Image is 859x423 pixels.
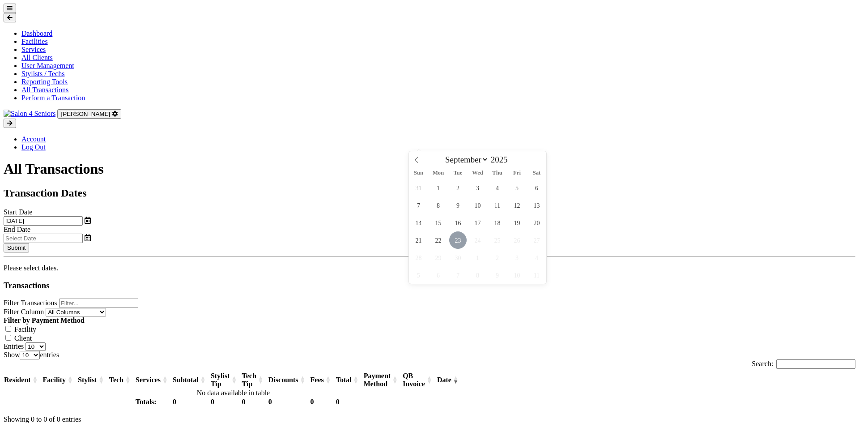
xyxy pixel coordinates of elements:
td: No data available in table [4,389,463,397]
span: September 16, 2025 [449,214,467,231]
th: Date: activate to sort column ascending [437,372,463,389]
span: September 15, 2025 [429,214,447,231]
span: September 24, 2025 [469,231,486,249]
label: Start Date [4,208,32,216]
span: September 6, 2025 [528,179,545,197]
span: September 4, 2025 [489,179,506,197]
span: September 8, 2025 [429,197,447,214]
label: Show entries [4,351,59,359]
span: September 9, 2025 [449,197,467,214]
button: Submit [4,243,29,252]
th: Tech Tip: activate to sort column ascending [242,372,268,389]
span: Sat [527,170,547,176]
span: September 11, 2025 [489,197,506,214]
h1: All Transactions [4,161,855,177]
label: Facility [14,325,36,333]
span: Wed [468,170,488,176]
span: October 3, 2025 [508,249,526,266]
th: Discounts: activate to sort column ascending [268,372,310,389]
strong: Totals: [136,398,157,406]
span: October 10, 2025 [508,266,526,284]
span: September 25, 2025 [489,231,506,249]
input: Filter... [59,299,138,308]
span: September 13, 2025 [528,197,545,214]
img: Salon 4 Seniors [4,110,55,118]
span: September 12, 2025 [508,197,526,214]
a: Account [21,135,46,143]
span: October 6, 2025 [429,266,447,284]
a: Services [21,46,46,53]
span: September 19, 2025 [508,214,526,231]
th: Tech: activate to sort column ascending [109,372,135,389]
span: October 11, 2025 [528,266,545,284]
span: October 5, 2025 [410,266,427,284]
span: September 18, 2025 [489,214,506,231]
span: Tue [448,170,468,176]
span: [PERSON_NAME] [61,111,110,117]
span: September 3, 2025 [469,179,486,197]
select: Showentries [20,351,40,359]
input: Year [489,155,514,165]
h2: Transaction Dates [4,187,855,199]
a: User Management [21,62,74,69]
span: September 20, 2025 [528,214,545,231]
span: September 28, 2025 [410,249,427,266]
th: Fees: activate to sort column ascending [310,372,336,389]
span: September 14, 2025 [410,214,427,231]
span: Mon [429,170,448,176]
a: All Clients [21,54,53,61]
th: Stylist Tip: activate to sort column ascending [210,372,242,389]
span: August 31, 2025 [410,179,427,197]
span: September 2, 2025 [449,179,467,197]
th: Payment Method: activate to sort column ascending [363,372,402,389]
span: September 21, 2025 [410,231,427,249]
strong: Filter by Payment Method [4,316,85,324]
th: 0 [336,397,363,406]
label: Filter Transactions [4,299,57,307]
span: September 29, 2025 [429,249,447,266]
span: September 26, 2025 [508,231,526,249]
span: October 2, 2025 [489,249,506,266]
span: September 7, 2025 [410,197,427,214]
span: October 7, 2025 [449,266,467,284]
label: Entries [4,342,24,350]
span: October 8, 2025 [469,266,486,284]
label: Filter Column [4,308,44,316]
a: Log Out [21,143,46,151]
span: September 5, 2025 [508,179,526,197]
select: Month [441,154,489,165]
span: Sun [409,170,429,176]
a: Stylists / Techs [21,70,64,77]
span: September 27, 2025 [528,231,545,249]
a: All Transactions [21,86,68,94]
input: Select Date [4,216,83,226]
input: Select Date [4,234,83,243]
a: toggle [85,234,91,242]
span: September 10, 2025 [469,197,486,214]
span: September 1, 2025 [429,179,447,197]
th: Total: activate to sort column ascending [336,372,363,389]
th: 0 [210,397,242,406]
p: Please select dates. [4,264,855,272]
th: 0 [268,397,310,406]
a: Reporting Tools [21,78,68,85]
label: Search: [752,360,855,367]
h3: Transactions [4,281,855,291]
th: Facility: activate to sort column ascending [43,372,78,389]
a: Facilities [21,38,48,45]
span: Thu [488,170,507,176]
th: Subtotal: activate to sort column ascending [172,372,210,389]
span: October 1, 2025 [469,249,486,266]
span: October 9, 2025 [489,266,506,284]
button: [PERSON_NAME] [57,109,121,119]
th: 0 [310,397,336,406]
span: September 23, 2025 [449,231,467,249]
input: Search: [776,359,855,369]
th: Services: activate to sort column ascending [135,372,172,389]
th: QB Invoice: activate to sort column ascending [402,372,437,389]
th: 0 [242,397,268,406]
a: Perform a Transaction [21,94,85,102]
span: September 17, 2025 [469,214,486,231]
th: 0 [172,397,210,406]
label: Client [14,334,32,342]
